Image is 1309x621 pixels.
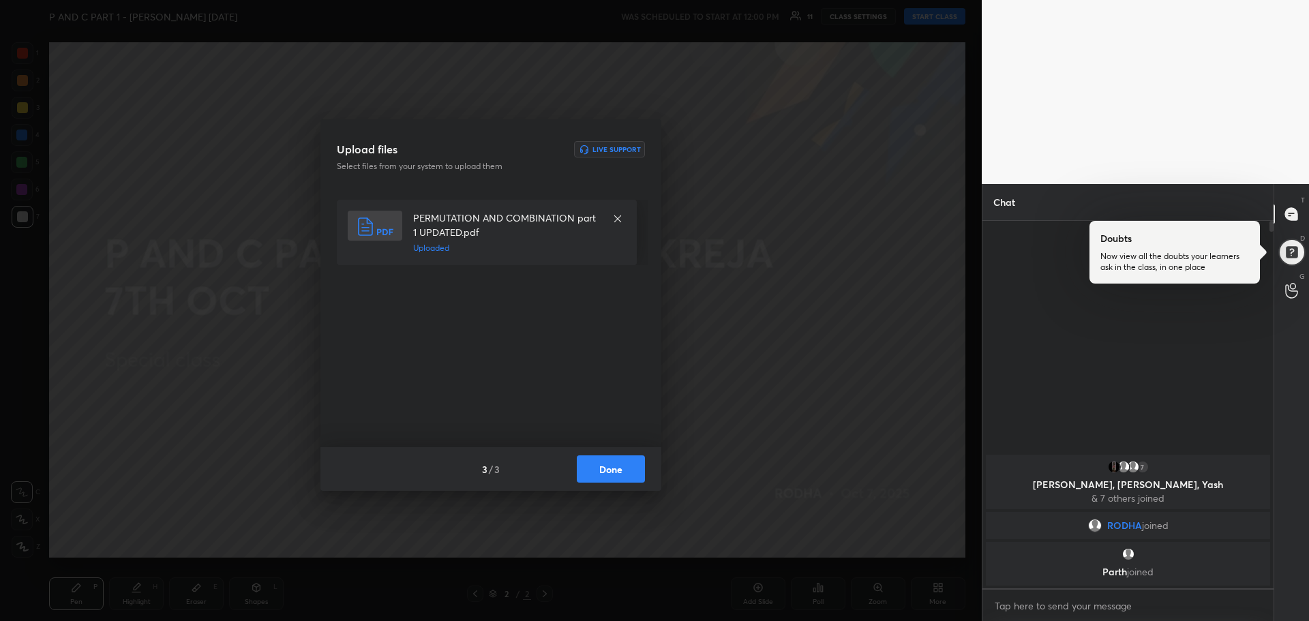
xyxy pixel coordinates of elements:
div: 7 [1136,460,1149,474]
span: RODHA [1107,520,1142,531]
p: G [1299,271,1305,282]
p: Select files from your system to upload them [337,160,558,172]
img: default.png [1117,460,1130,474]
h6: Live Support [592,146,641,153]
h4: / [489,462,493,476]
h4: PERMUTATION AND COMBINATION part 1 UPDATED.pdf [413,211,599,239]
h4: 3 [494,462,500,476]
span: joined [1142,520,1169,531]
p: [PERSON_NAME], [PERSON_NAME], Yash [994,479,1262,490]
span: joined [1127,565,1154,578]
h5: Uploaded [413,242,599,254]
p: Chat [982,184,1026,220]
img: default.png [1088,519,1102,532]
img: thumbnail.jpg [1107,460,1121,474]
h3: Upload files [337,141,397,157]
p: & 7 others joined [994,493,1262,504]
p: T [1301,195,1305,205]
p: D [1300,233,1305,243]
p: Parth [994,566,1262,577]
h4: 3 [482,462,487,476]
img: default.png [1126,460,1140,474]
div: grid [982,452,1274,588]
button: Done [577,455,645,483]
img: default.png [1122,547,1135,561]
